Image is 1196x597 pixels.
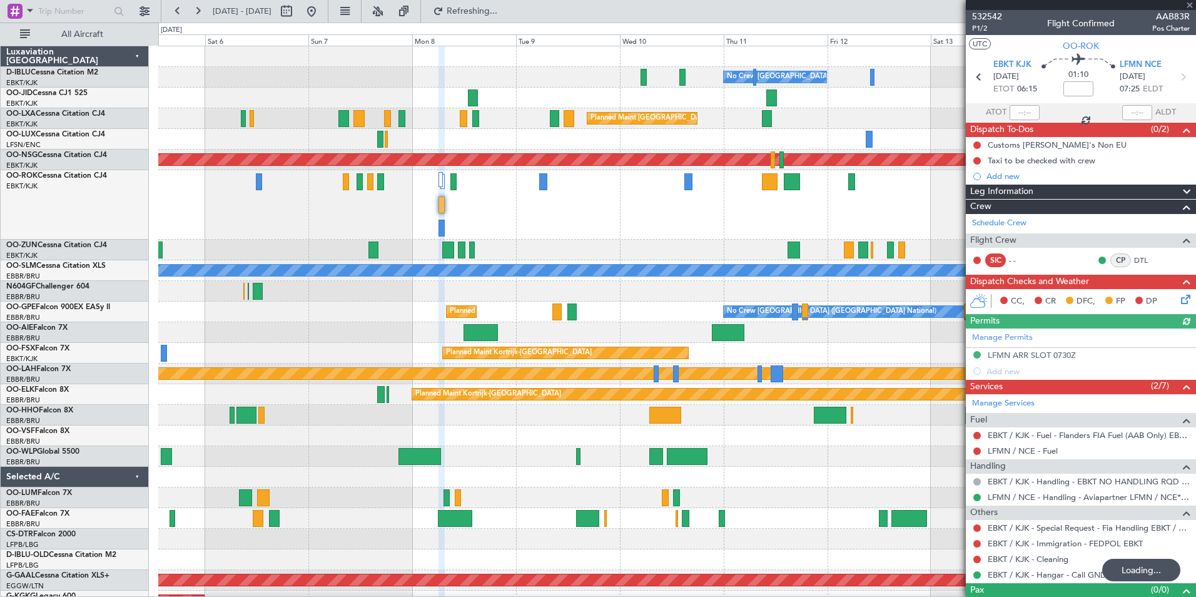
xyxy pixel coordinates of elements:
div: Planned Maint Kortrijk-[GEOGRAPHIC_DATA] [446,344,592,362]
a: OO-WLPGlobal 5500 [6,448,79,456]
div: Thu 11 [724,34,828,46]
a: EBBR/BRU [6,313,40,322]
span: OO-FAE [6,510,35,518]
div: Planned Maint [GEOGRAPHIC_DATA] ([GEOGRAPHIC_DATA] National) [590,109,817,128]
a: OO-LUMFalcon 7X [6,489,72,497]
a: EBBR/BRU [6,395,40,405]
button: UTC [969,38,991,49]
a: EBBR/BRU [6,416,40,426]
a: EBKT/KJK [6,99,38,108]
span: CC, [1011,295,1025,308]
span: Dispatch To-Dos [970,123,1033,137]
div: Taxi to be checked with crew [988,155,1095,166]
div: Fri 12 [828,34,931,46]
span: DFC, [1077,295,1095,308]
a: EBKT / KJK - Immigration - FEDPOL EBKT [988,538,1143,549]
span: OO-AIE [6,324,33,332]
div: Customs [PERSON_NAME]'s Non EU [988,140,1127,150]
div: Tue 9 [516,34,620,46]
span: OO-VSF [6,427,35,435]
a: EBKT / KJK - Handling - EBKT NO HANDLING RQD FOR CJ [988,476,1190,487]
a: EBKT/KJK [6,251,38,260]
div: Mon 8 [412,34,516,46]
a: LFSN/ENC [6,140,41,150]
a: LFPB/LBG [6,540,39,549]
div: No Crew [GEOGRAPHIC_DATA] ([GEOGRAPHIC_DATA] National) [727,302,936,321]
span: [DATE] [993,71,1019,83]
span: ETOT [993,83,1014,96]
span: OO-JID [6,89,33,97]
div: No Crew [GEOGRAPHIC_DATA] ([GEOGRAPHIC_DATA] National) [727,68,936,86]
span: Crew [970,200,991,214]
span: (2/7) [1151,379,1169,392]
span: P1/2 [972,23,1002,34]
a: EBKT / KJK - Cleaning [988,554,1068,564]
span: ATOT [986,106,1006,119]
a: D-IBLUCessna Citation M2 [6,69,98,76]
div: Planned Maint [GEOGRAPHIC_DATA] ([GEOGRAPHIC_DATA] National) [450,302,676,321]
span: OO-ROK [6,172,38,180]
a: OO-LXACessna Citation CJ4 [6,110,105,118]
span: ALDT [1155,106,1176,119]
div: CP [1110,253,1131,267]
span: CR [1045,295,1056,308]
a: EBKT/KJK [6,161,38,170]
span: OO-ZUN [6,242,38,249]
a: LFMN / NCE - Fuel [988,446,1058,456]
span: OO-HHO [6,407,39,414]
span: Handling [970,459,1006,474]
span: (0/0) [1151,583,1169,596]
div: Sat 6 [205,34,309,46]
span: Services [970,380,1003,394]
span: OO-ROK [1063,39,1099,53]
span: LFMN NCE [1120,59,1162,71]
a: EBBR/BRU [6,292,40,302]
span: Refreshing... [446,7,499,16]
a: OO-HHOFalcon 8X [6,407,73,414]
span: Flight Crew [970,233,1016,248]
span: Fuel [970,413,987,427]
a: OO-ROKCessna Citation CJ4 [6,172,107,180]
div: - - [1009,255,1037,266]
span: 07:25 [1120,83,1140,96]
a: EGGW/LTN [6,581,44,591]
a: OO-AIEFalcon 7X [6,324,68,332]
span: N604GF [6,283,36,290]
div: Sat 13 [931,34,1035,46]
span: FP [1116,295,1125,308]
a: EBKT / KJK - Fuel - Flanders FIA Fuel (AAB Only) EBKT / KJK [988,430,1190,441]
span: OO-FSX [6,345,35,352]
input: Trip Number [38,2,110,21]
span: DP [1146,295,1157,308]
span: 06:15 [1017,83,1037,96]
a: EBBR/BRU [6,499,40,508]
div: Wed 10 [620,34,724,46]
span: OO-WLP [6,448,37,456]
a: EBKT/KJK [6,120,38,129]
div: Sun 7 [308,34,412,46]
span: ELDT [1143,83,1163,96]
span: OO-SLM [6,262,36,270]
span: D-IBLU [6,69,31,76]
a: EBBR/BRU [6,375,40,384]
div: Loading... [1102,559,1180,581]
a: OO-VSFFalcon 8X [6,427,69,435]
span: OO-ELK [6,386,34,394]
a: OO-FSXFalcon 7X [6,345,69,352]
span: Others [970,506,998,520]
a: EBKT/KJK [6,181,38,191]
div: Planned Maint Kortrijk-[GEOGRAPHIC_DATA] [415,385,561,404]
span: 532542 [972,10,1002,23]
a: EBKT / KJK - Hangar - Call GND OPS short notice [988,569,1172,580]
span: All Aircraft [33,30,132,39]
span: OO-LUM [6,489,38,497]
span: Pos Charter [1152,23,1190,34]
span: [DATE] - [DATE] [213,6,271,17]
a: EBKT / KJK - Special Request - Fia Handling EBKT / KJK [988,523,1190,533]
a: OO-LUXCessna Citation CJ4 [6,131,105,138]
span: AAB83R [1152,10,1190,23]
a: OO-ELKFalcon 8X [6,386,69,394]
a: Manage Services [972,397,1035,410]
a: G-GAALCessna Citation XLS+ [6,572,109,579]
span: D-IBLU-OLD [6,551,49,559]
